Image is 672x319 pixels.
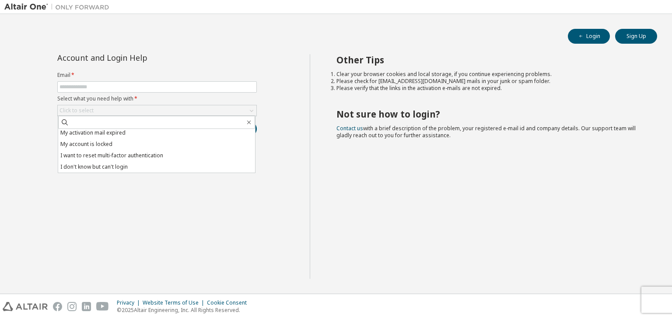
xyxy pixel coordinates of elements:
[53,302,62,311] img: facebook.svg
[336,125,363,132] a: Contact us
[117,306,252,314] p: © 2025 Altair Engineering, Inc. All Rights Reserved.
[143,299,207,306] div: Website Terms of Use
[58,127,255,139] li: My activation mail expired
[336,78,642,85] li: Please check for [EMAIL_ADDRESS][DOMAIN_NAME] mails in your junk or spam folder.
[336,125,636,139] span: with a brief description of the problem, your registered e-mail id and company details. Our suppo...
[96,302,109,311] img: youtube.svg
[615,29,657,44] button: Sign Up
[67,302,77,311] img: instagram.svg
[4,3,114,11] img: Altair One
[82,302,91,311] img: linkedin.svg
[336,54,642,66] h2: Other Tips
[117,299,143,306] div: Privacy
[57,54,217,61] div: Account and Login Help
[336,108,642,120] h2: Not sure how to login?
[336,85,642,92] li: Please verify that the links in the activation e-mails are not expired.
[57,72,257,79] label: Email
[57,95,257,102] label: Select what you need help with
[568,29,610,44] button: Login
[59,107,94,114] div: Click to select
[336,71,642,78] li: Clear your browser cookies and local storage, if you continue experiencing problems.
[58,105,256,116] div: Click to select
[3,302,48,311] img: altair_logo.svg
[207,299,252,306] div: Cookie Consent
